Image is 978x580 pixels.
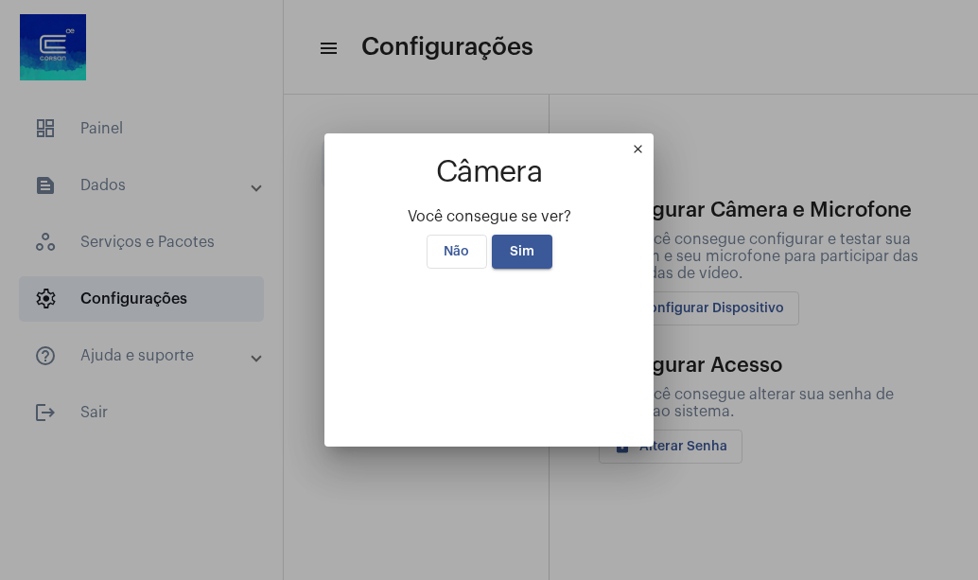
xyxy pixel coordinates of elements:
mat-icon: close [631,142,654,165]
span: Não [444,245,469,258]
span: Sim [510,245,534,258]
span: Você consegue se ver? [408,209,571,224]
button: Não [427,235,487,269]
button: Sim [492,235,552,269]
h1: Câmera [347,156,631,189]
